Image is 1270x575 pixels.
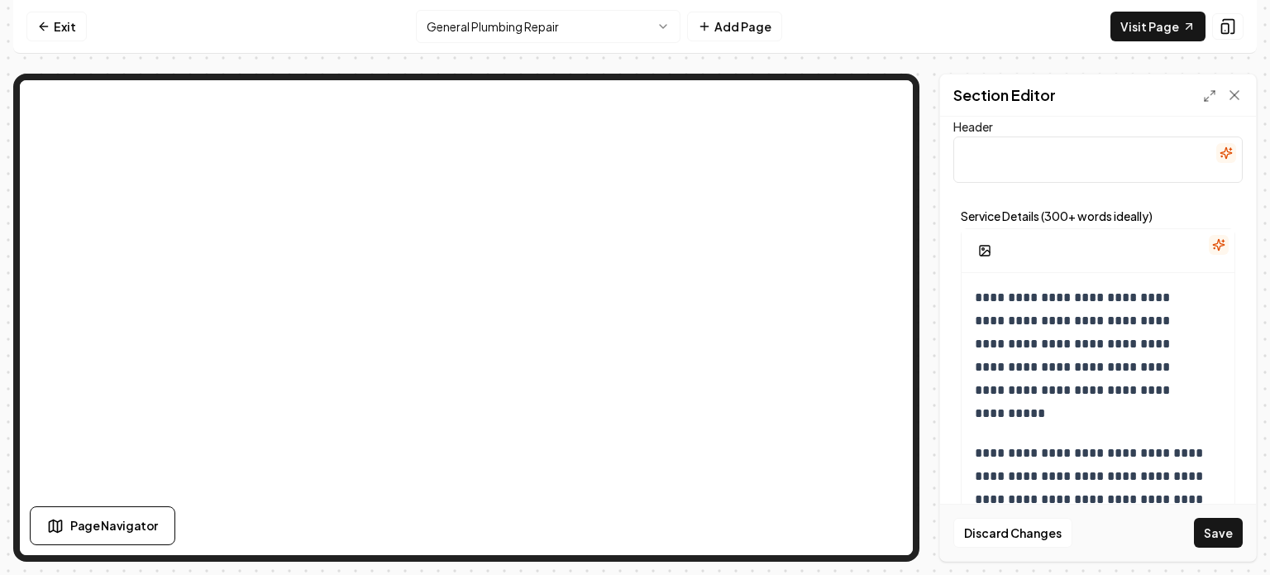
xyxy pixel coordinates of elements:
a: Visit Page [1110,12,1206,41]
label: Header [953,119,993,134]
button: Add Image [968,236,1001,266]
button: Add Page [687,12,782,41]
button: Save [1194,518,1243,548]
span: Page Navigator [70,517,158,534]
button: Page Navigator [30,506,175,545]
h2: Section Editor [953,84,1056,107]
input: Header [953,137,1243,183]
button: Discard Changes [953,518,1072,548]
label: Service Details (300+ words ideally) [961,210,1235,222]
a: Exit [26,12,87,41]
